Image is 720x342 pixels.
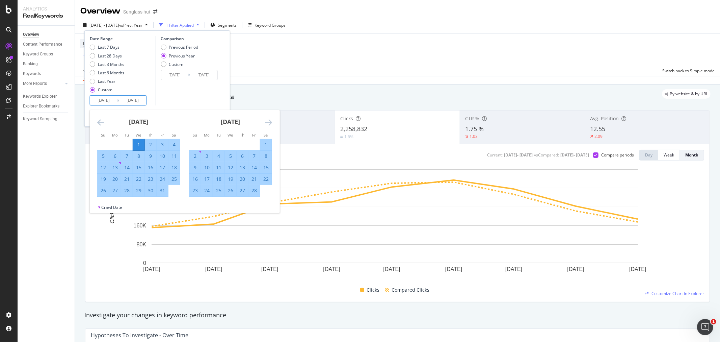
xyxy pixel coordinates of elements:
div: 19 [98,176,109,182]
td: Selected. Sunday, January 26, 2025 [97,185,109,196]
td: Selected. Thursday, January 16, 2025 [144,162,156,173]
div: 16 [145,164,156,171]
button: Switch back to Simple mode [660,65,715,76]
div: 13 [237,164,248,171]
text: [DATE] [629,267,646,272]
div: legacy label [662,89,711,99]
div: 13 [109,164,121,171]
div: 7 [248,153,260,160]
input: End Date [190,70,217,80]
span: Compared Clicks [392,286,430,294]
div: Keywords [23,70,41,77]
div: Crawl Date [101,204,122,210]
td: Selected. Thursday, January 9, 2025 [144,150,156,162]
button: Add Filter [80,51,107,59]
div: Switch back to Simple mode [662,68,715,74]
td: Selected. Friday, February 21, 2025 [248,173,260,185]
strong: [DATE] [221,118,240,126]
small: Sa [172,132,176,138]
td: Selected. Wednesday, February 12, 2025 [224,162,236,173]
div: Last 6 Months [98,70,124,76]
div: 16 [189,176,201,182]
div: Day [645,152,652,158]
div: 11 [168,153,180,160]
span: vs Prev. Year [119,22,142,28]
td: Selected. Sunday, February 23, 2025 [189,185,201,196]
td: Selected. Friday, January 31, 2025 [156,185,168,196]
text: Clicks [109,209,115,224]
td: Selected. Thursday, February 27, 2025 [236,185,248,196]
div: 17 [157,164,168,171]
div: 1.03 [470,133,478,139]
div: 23 [189,187,201,194]
div: 27 [109,187,121,194]
td: Selected. Sunday, February 2, 2025 [189,150,201,162]
div: 7 [121,153,133,160]
div: 8 [133,153,144,160]
div: 21 [121,176,133,182]
div: 6 [237,153,248,160]
div: Custom [161,62,198,67]
div: Last 3 Months [90,62,124,67]
a: Keywords Explorer [23,93,70,100]
div: Last 7 Days [90,44,124,50]
iframe: Intercom live chat [697,319,713,335]
div: 30 [145,187,156,194]
td: Selected. Saturday, February 15, 2025 [260,162,272,173]
button: 1 Filter Applied [156,20,202,30]
small: Sa [264,132,268,138]
td: Selected. Thursday, January 2, 2025 [144,139,156,150]
div: Analytics [23,5,69,12]
td: Selected. Saturday, February 1, 2025 [260,139,272,150]
span: [DATE] - [DATE] [89,22,119,28]
small: Fr [160,132,164,138]
div: 4 [213,153,224,160]
div: Comparison [161,36,219,42]
td: Selected. Tuesday, February 25, 2025 [213,185,224,196]
td: Selected. Monday, January 27, 2025 [109,185,121,196]
a: Keywords [23,70,70,77]
div: 5 [225,153,236,160]
td: Selected. Sunday, February 9, 2025 [189,162,201,173]
td: Selected. Wednesday, January 29, 2025 [133,185,144,196]
text: 160K [134,223,146,228]
div: 18 [168,164,180,171]
div: Previous Year [161,53,198,59]
td: Selected. Wednesday, February 19, 2025 [224,173,236,185]
td: Selected. Thursday, January 23, 2025 [144,173,156,185]
small: Th [240,132,244,138]
div: Month [685,152,698,158]
td: Selected. Thursday, January 30, 2025 [144,185,156,196]
div: 27 [237,187,248,194]
div: 15 [260,164,272,171]
div: 20 [109,176,121,182]
div: RealKeywords [23,12,69,20]
button: Apply [80,65,100,76]
div: Move forward to switch to the next month. [265,118,272,127]
div: 4 [168,141,180,148]
div: Custom [169,62,183,67]
button: Segments [208,20,239,30]
div: vs Compared : [534,152,559,158]
div: 14 [248,164,260,171]
div: Explorer Bookmarks [23,103,59,110]
td: Selected. Friday, February 7, 2025 [248,150,260,162]
div: Keyword Sampling [23,116,57,123]
div: 17 [201,176,213,182]
small: Tu [125,132,129,138]
small: We [136,132,141,138]
div: 12 [225,164,236,171]
td: Selected. Thursday, February 13, 2025 [236,162,248,173]
span: Clicks [340,115,353,122]
div: 2.09 [595,133,603,139]
div: 5 [98,153,109,160]
div: 6 [109,153,121,160]
div: 19 [225,176,236,182]
td: Selected. Friday, January 24, 2025 [156,173,168,185]
td: Selected. Sunday, January 5, 2025 [97,150,109,162]
div: arrow-right-arrow-left [153,9,157,14]
div: 20 [237,176,248,182]
div: Last Year [90,78,124,84]
div: 26 [98,187,109,194]
div: 25 [168,176,180,182]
